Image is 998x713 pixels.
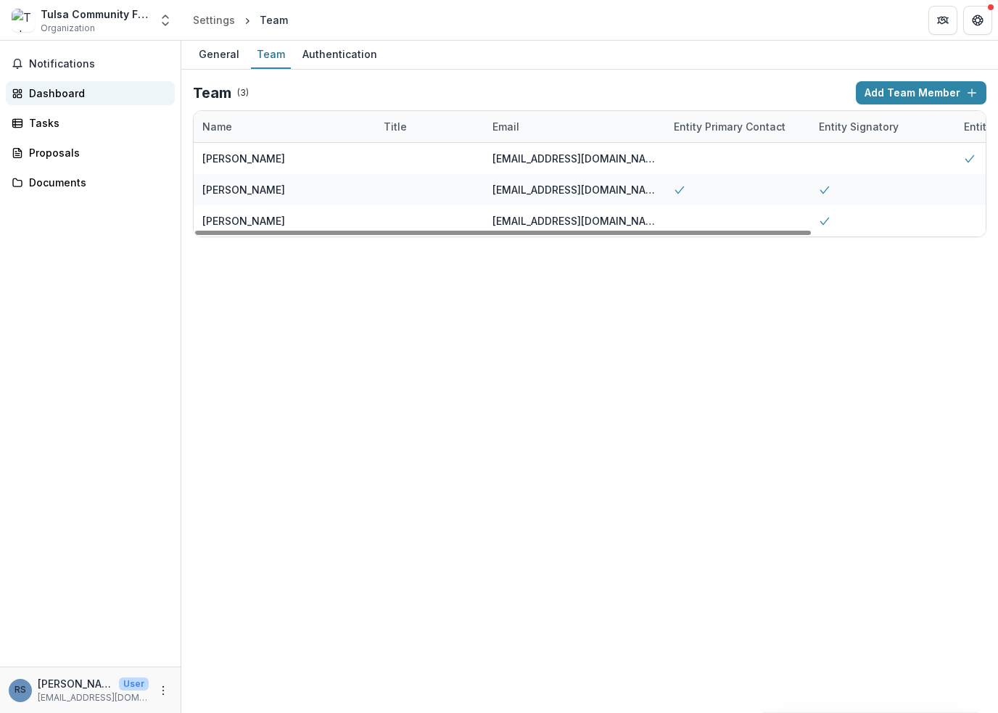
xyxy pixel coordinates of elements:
[193,41,245,69] a: General
[202,151,285,166] div: [PERSON_NAME]
[6,111,175,135] a: Tasks
[15,685,26,695] div: Ryan Starkweather
[297,44,383,65] div: Authentication
[194,111,375,142] div: Name
[665,119,794,134] div: Entity Primary Contact
[928,6,957,35] button: Partners
[6,52,175,75] button: Notifications
[119,677,149,691] p: User
[237,86,249,99] p: ( 3 )
[665,111,810,142] div: Entity Primary Contact
[484,119,528,134] div: Email
[193,84,231,102] h2: Team
[29,175,163,190] div: Documents
[810,111,955,142] div: Entity Signatory
[251,41,291,69] a: Team
[484,111,665,142] div: Email
[194,119,241,134] div: Name
[12,9,35,32] img: Tulsa Community Foundation
[193,12,235,28] div: Settings
[492,182,656,197] div: [EMAIL_ADDRESS][DOMAIN_NAME]
[202,182,285,197] div: [PERSON_NAME]
[6,141,175,165] a: Proposals
[187,9,241,30] a: Settings
[375,119,416,134] div: Title
[810,119,907,134] div: Entity Signatory
[6,170,175,194] a: Documents
[29,86,163,101] div: Dashboard
[963,6,992,35] button: Get Help
[251,44,291,65] div: Team
[29,145,163,160] div: Proposals
[38,691,149,704] p: [EMAIL_ADDRESS][DOMAIN_NAME]
[492,151,656,166] div: [EMAIL_ADDRESS][DOMAIN_NAME]
[375,111,484,142] div: Title
[193,44,245,65] div: General
[492,213,656,228] div: [EMAIL_ADDRESS][DOMAIN_NAME]
[856,81,986,104] button: Add Team Member
[202,213,285,228] div: [PERSON_NAME]
[29,58,169,70] span: Notifications
[187,9,294,30] nav: breadcrumb
[38,676,113,691] p: [PERSON_NAME]
[41,7,149,22] div: Tulsa Community Foundation
[6,81,175,105] a: Dashboard
[154,682,172,699] button: More
[29,115,163,131] div: Tasks
[260,12,288,28] div: Team
[41,22,95,35] span: Organization
[155,6,176,35] button: Open entity switcher
[297,41,383,69] a: Authentication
